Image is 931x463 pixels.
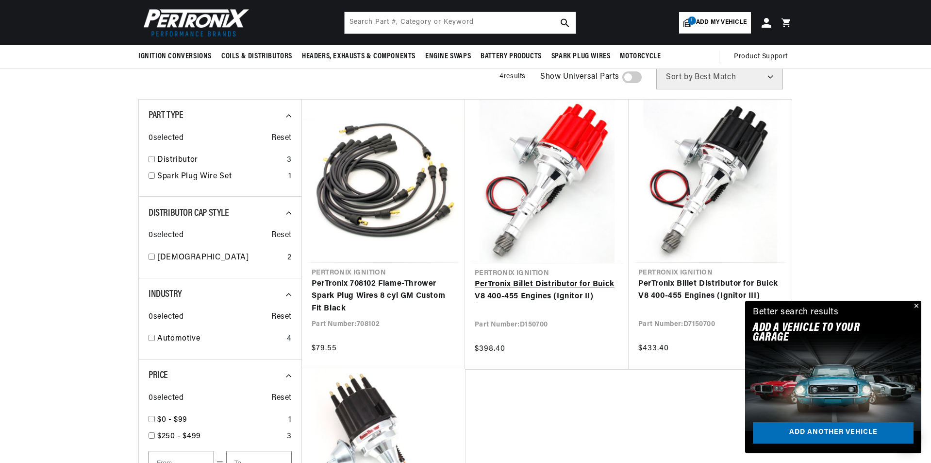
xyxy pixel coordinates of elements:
span: 4 results [499,73,526,80]
span: Spark Plug Wires [551,51,611,62]
img: Pertronix [138,6,250,39]
span: Headers, Exhausts & Components [302,51,416,62]
div: 2 [287,252,292,264]
summary: Ignition Conversions [138,45,216,68]
div: 3 [287,154,292,167]
a: PerTronix Billet Distributor for Buick V8 400-455 Engines (Ignitor II) [475,278,619,303]
select: Sort by [656,65,783,89]
div: 1 [288,414,292,427]
span: Product Support [734,51,788,62]
div: 4 [287,333,292,345]
span: Motorcycle [620,51,661,62]
span: Reset [271,229,292,242]
span: Price [149,371,168,380]
div: 1 [288,171,292,183]
summary: Headers, Exhausts & Components [297,45,420,68]
span: Coils & Distributors [221,51,292,62]
span: Industry [149,290,182,299]
summary: Spark Plug Wires [547,45,615,68]
summary: Engine Swaps [420,45,476,68]
span: 1 [688,17,696,25]
div: Better search results [753,306,839,320]
a: Add another vehicle [753,422,914,444]
summary: Product Support [734,45,793,69]
div: 3 [287,430,292,443]
span: $250 - $499 [157,432,201,440]
span: Part Type [149,111,183,120]
span: 0 selected [149,392,183,405]
button: Close [910,301,921,312]
a: 1Add my vehicle [679,12,751,34]
a: [DEMOGRAPHIC_DATA] [157,252,283,264]
a: Distributor [157,154,283,167]
span: Reset [271,311,292,324]
summary: Motorcycle [615,45,665,68]
h2: Add A VEHICLE to your garage [753,323,889,343]
input: Search Part #, Category or Keyword [345,12,576,34]
span: Distributor Cap Style [149,208,229,218]
summary: Coils & Distributors [216,45,297,68]
span: Add my vehicle [696,18,747,27]
span: Reset [271,392,292,405]
span: 0 selected [149,132,183,145]
a: Automotive [157,333,283,345]
span: Show Universal Parts [540,71,619,84]
a: PerTronix Billet Distributor for Buick V8 400-455 Engines (Ignitor III) [638,278,782,303]
span: Engine Swaps [425,51,471,62]
span: $0 - $99 [157,416,187,424]
summary: Battery Products [476,45,547,68]
span: Battery Products [481,51,542,62]
span: 0 selected [149,229,183,242]
span: 0 selected [149,311,183,324]
a: PerTronix 708102 Flame-Thrower Spark Plug Wires 8 cyl GM Custom Fit Black [312,278,455,315]
button: search button [554,12,576,34]
span: Reset [271,132,292,145]
span: Ignition Conversions [138,51,212,62]
a: Spark Plug Wire Set [157,171,284,183]
span: Sort by [666,73,693,81]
